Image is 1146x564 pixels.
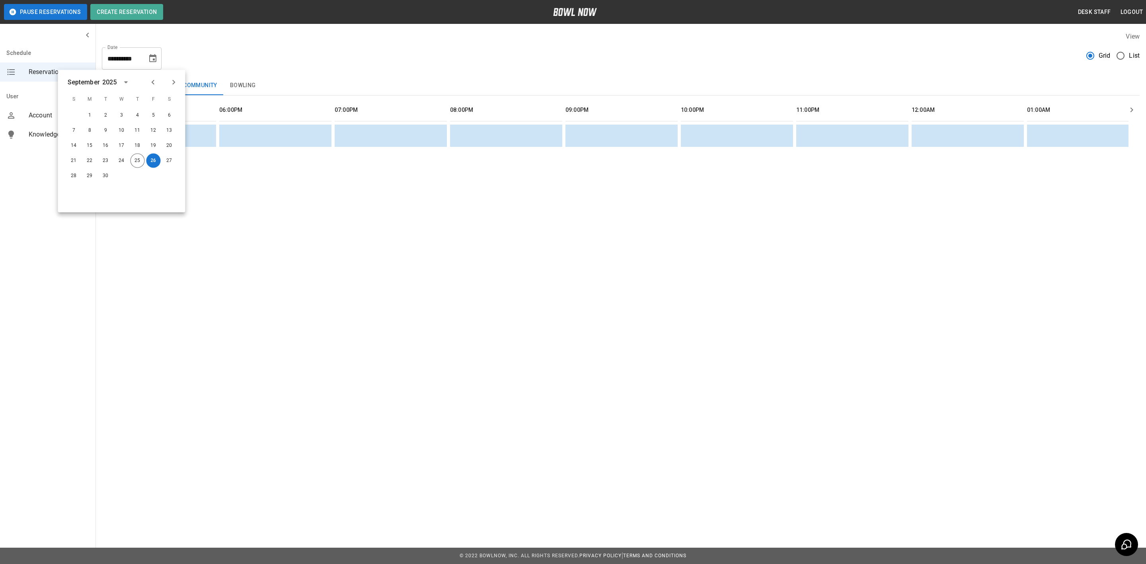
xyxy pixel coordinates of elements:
[145,51,161,66] button: Choose date, selected date is Sep 26, 2025
[131,139,145,153] button: Sep 18, 2025
[162,92,177,107] span: S
[99,108,113,123] button: Sep 2, 2025
[131,154,145,168] button: Sep 25, 2025
[119,76,133,89] button: calendar view is open, switch to year view
[67,92,81,107] span: S
[1075,5,1114,20] button: Desk Staff
[146,92,161,107] span: F
[115,108,129,123] button: Sep 3, 2025
[224,76,262,95] button: Bowling
[29,130,89,139] span: Knowledge Base
[99,169,113,183] button: Sep 30, 2025
[146,108,161,123] button: Sep 5, 2025
[83,108,97,123] button: Sep 1, 2025
[102,78,117,87] div: 2025
[99,92,113,107] span: T
[83,92,97,107] span: M
[162,139,177,153] button: Sep 20, 2025
[579,553,622,558] a: Privacy Policy
[67,169,81,183] button: Sep 28, 2025
[1099,51,1111,60] span: Grid
[83,169,97,183] button: Sep 29, 2025
[146,123,161,138] button: Sep 12, 2025
[177,76,224,95] button: Community
[115,154,129,168] button: Sep 24, 2025
[68,78,100,87] div: September
[29,67,89,77] span: Reservations
[146,76,160,89] button: Previous month
[460,553,579,558] span: © 2022 BowlNow, Inc. All Rights Reserved.
[115,123,129,138] button: Sep 10, 2025
[83,123,97,138] button: Sep 8, 2025
[4,4,87,20] button: Pause Reservations
[99,154,113,168] button: Sep 23, 2025
[131,108,145,123] button: Sep 4, 2025
[67,154,81,168] button: Sep 21, 2025
[623,553,686,558] a: Terms and Conditions
[1129,51,1140,60] span: List
[1117,5,1146,20] button: Logout
[162,154,177,168] button: Sep 27, 2025
[162,108,177,123] button: Sep 6, 2025
[83,154,97,168] button: Sep 22, 2025
[115,92,129,107] span: W
[1126,33,1140,40] label: View
[553,8,597,16] img: logo
[90,4,163,20] button: Create Reservation
[29,111,89,120] span: Account
[131,123,145,138] button: Sep 11, 2025
[67,123,81,138] button: Sep 7, 2025
[99,139,113,153] button: Sep 16, 2025
[146,154,161,168] button: Sep 26, 2025
[99,123,113,138] button: Sep 9, 2025
[146,139,161,153] button: Sep 19, 2025
[115,139,129,153] button: Sep 17, 2025
[131,92,145,107] span: T
[67,139,81,153] button: Sep 14, 2025
[167,76,181,89] button: Next month
[102,76,1140,95] div: inventory tabs
[83,139,97,153] button: Sep 15, 2025
[162,123,177,138] button: Sep 13, 2025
